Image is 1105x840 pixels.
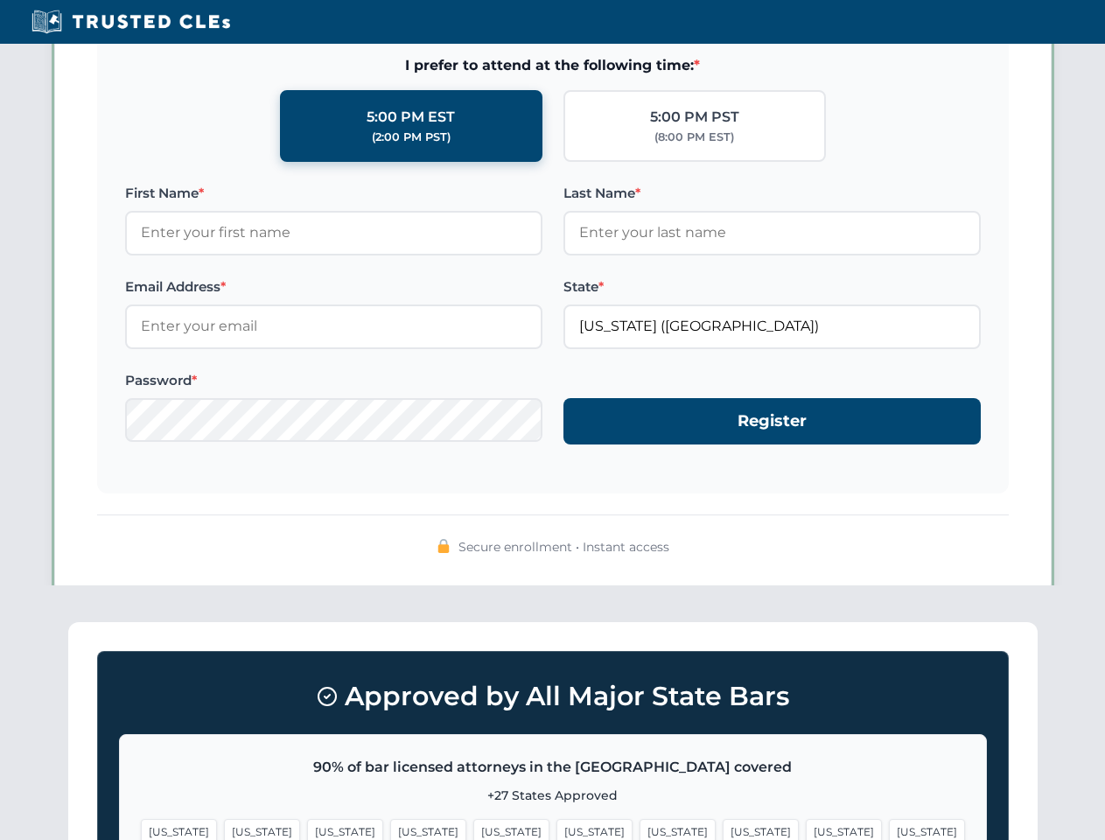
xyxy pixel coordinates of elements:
[563,304,981,348] input: Florida (FL)
[141,786,965,805] p: +27 States Approved
[125,183,542,204] label: First Name
[372,129,451,146] div: (2:00 PM PST)
[563,183,981,204] label: Last Name
[367,106,455,129] div: 5:00 PM EST
[654,129,734,146] div: (8:00 PM EST)
[26,9,235,35] img: Trusted CLEs
[125,211,542,255] input: Enter your first name
[437,539,451,553] img: 🔒
[458,537,669,556] span: Secure enrollment • Instant access
[650,106,739,129] div: 5:00 PM PST
[141,756,965,779] p: 90% of bar licensed attorneys in the [GEOGRAPHIC_DATA] covered
[125,54,981,77] span: I prefer to attend at the following time:
[563,211,981,255] input: Enter your last name
[125,304,542,348] input: Enter your email
[125,370,542,391] label: Password
[125,276,542,297] label: Email Address
[563,398,981,444] button: Register
[119,673,987,720] h3: Approved by All Major State Bars
[563,276,981,297] label: State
